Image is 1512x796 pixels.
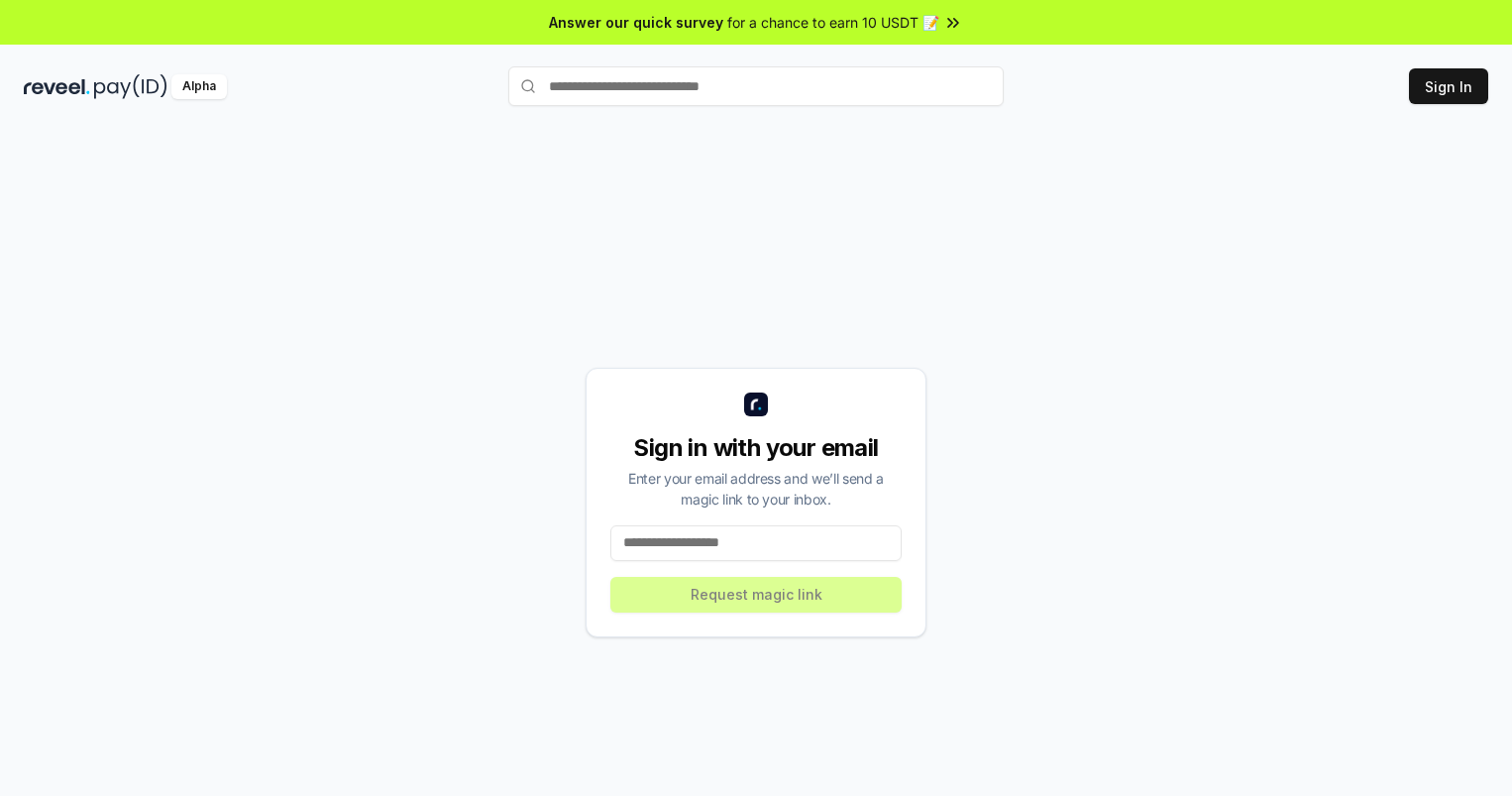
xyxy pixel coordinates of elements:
img: pay_id [94,74,167,99]
span: for a chance to earn 10 USDT 📝 [727,12,939,33]
div: Alpha [171,74,227,99]
span: Answer our quick survey [549,12,723,33]
button: Sign In [1409,68,1488,104]
img: reveel_dark [24,74,90,99]
div: Sign in with your email [610,432,902,464]
img: logo_small [744,393,768,416]
div: Enter your email address and we’ll send a magic link to your inbox. [610,468,902,510]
